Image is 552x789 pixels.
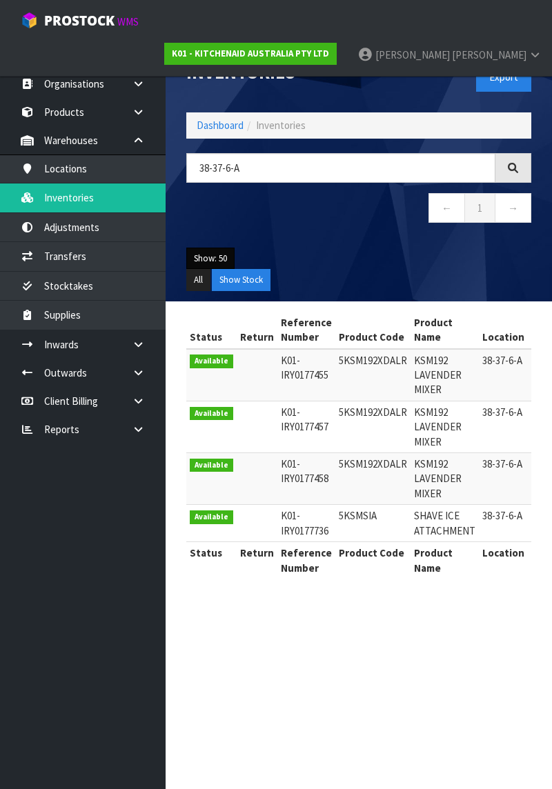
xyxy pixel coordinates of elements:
[479,349,528,401] td: 38-37-6-A
[375,48,450,61] span: [PERSON_NAME]
[277,349,335,401] td: K01-IRY0177455
[164,43,337,65] a: K01 - KITCHENAID AUSTRALIA PTY LTD
[117,15,139,28] small: WMS
[186,153,495,183] input: Search inventories
[479,453,528,505] td: 38-37-6-A
[277,505,335,542] td: K01-IRY0177736
[256,119,306,132] span: Inventories
[479,505,528,542] td: 38-37-6-A
[277,453,335,505] td: K01-IRY0177458
[186,542,237,579] th: Status
[186,312,237,349] th: Status
[335,349,411,401] td: 5KSM192XDALR
[21,12,38,29] img: cube-alt.png
[277,401,335,452] td: K01-IRY0177457
[411,542,479,579] th: Product Name
[411,349,479,401] td: KSM192 LAVENDER MIXER
[237,312,277,349] th: Return
[186,193,531,227] nav: Page navigation
[411,505,479,542] td: SHAVE ICE ATTACHMENT
[335,453,411,505] td: 5KSM192XDALR
[277,542,335,579] th: Reference Number
[277,312,335,349] th: Reference Number
[190,459,233,472] span: Available
[44,12,115,30] span: ProStock
[464,193,495,223] a: 1
[411,312,479,349] th: Product Name
[335,505,411,542] td: 5KSMSIA
[237,542,277,579] th: Return
[335,542,411,579] th: Product Code
[335,401,411,452] td: 5KSM192XDALR
[190,354,233,368] span: Available
[190,510,233,524] span: Available
[479,401,528,452] td: 38-37-6-A
[479,542,528,579] th: Location
[335,312,411,349] th: Product Code
[411,453,479,505] td: KSM192 LAVENDER MIXER
[476,62,531,92] button: Export
[495,193,531,223] a: →
[411,401,479,452] td: KSM192 LAVENDER MIXER
[186,62,348,82] h1: Inventories
[428,193,465,223] a: ←
[197,119,244,132] a: Dashboard
[212,269,270,291] button: Show Stock
[190,407,233,421] span: Available
[186,269,210,291] button: All
[172,48,329,59] strong: K01 - KITCHENAID AUSTRALIA PTY LTD
[479,312,528,349] th: Location
[452,48,526,61] span: [PERSON_NAME]
[186,248,235,270] button: Show: 50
